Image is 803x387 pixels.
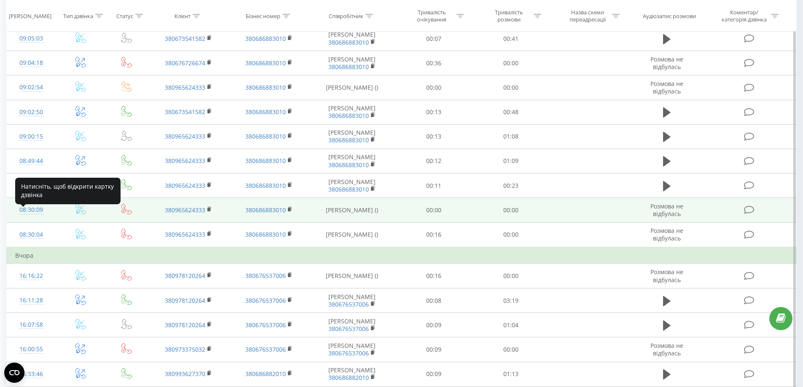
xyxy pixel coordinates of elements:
td: 00:00 [473,51,550,75]
td: 00:00 [473,222,550,247]
td: 00:09 [395,313,473,337]
a: 380686883010 [245,108,286,116]
td: 00:00 [473,337,550,362]
a: 380686883010 [245,83,286,91]
td: [PERSON_NAME] [309,149,395,173]
a: 380686883010 [245,132,286,140]
a: 380993627370 [165,370,205,378]
a: 380965624333 [165,230,205,238]
a: 380686883010 [245,59,286,67]
td: 01:13 [473,362,550,386]
div: Тривалість очікування [409,9,454,23]
span: Розмова не відбулась [650,80,683,95]
div: Коментар/категорія дзвінка [720,9,769,23]
span: Розмова не відбулась [650,227,683,242]
td: [PERSON_NAME] [309,337,395,362]
a: 380676537006 [245,272,286,280]
a: 380676537006 [328,300,369,308]
div: 09:04:18 [15,55,48,71]
td: [PERSON_NAME] [309,313,395,337]
div: 16:16:22 [15,268,48,284]
div: 09:02:54 [15,79,48,96]
td: 03:19 [473,288,550,313]
td: 01:09 [473,149,550,173]
div: Клієнт [175,12,191,19]
a: 380686883010 [328,161,369,169]
td: 00:16 [395,264,473,288]
a: 380978120264 [165,321,205,329]
div: Тип дзвінка [63,12,93,19]
td: 00:16 [395,222,473,247]
a: 380965624333 [165,181,205,189]
a: 380965624333 [165,132,205,140]
a: 380686883010 [328,38,369,46]
td: 00:41 [473,27,550,51]
td: [PERSON_NAME] [309,51,395,75]
a: 380676726674 [165,59,205,67]
td: 00:00 [473,75,550,100]
td: [PERSON_NAME] [309,288,395,313]
a: 380686882010 [245,370,286,378]
span: Розмова не відбулась [650,342,683,357]
a: 380686883010 [328,185,369,193]
td: [PERSON_NAME] () [309,75,395,100]
td: [PERSON_NAME] () [309,264,395,288]
a: 380965624333 [165,206,205,214]
a: 380686883010 [328,112,369,120]
a: 380978120264 [165,272,205,280]
a: 380673541582 [165,35,205,43]
td: [PERSON_NAME] () [309,198,395,222]
a: 380676537006 [245,345,286,353]
div: 15:33:46 [15,366,48,382]
a: 380676537006 [245,296,286,304]
a: 380973375032 [165,345,205,353]
td: 00:08 [395,288,473,313]
td: 00:09 [395,337,473,362]
a: 380965624333 [165,157,205,165]
a: 380686883010 [328,136,369,144]
div: Співробітник [329,12,363,19]
td: [PERSON_NAME] [309,124,395,149]
td: 00:13 [395,100,473,124]
div: 16:11:28 [15,292,48,309]
div: 08:30:04 [15,227,48,243]
a: 380686883010 [245,181,286,189]
td: 01:08 [473,124,550,149]
td: 00:11 [395,173,473,198]
td: Вчора [7,247,797,264]
td: [PERSON_NAME] [309,362,395,386]
td: 00:00 [395,198,473,222]
div: Натисніть, щоб відкрити картку дзвінка [15,178,121,204]
a: 380676537006 [328,349,369,357]
td: [PERSON_NAME] [309,27,395,51]
div: [PERSON_NAME] [9,12,51,19]
td: [PERSON_NAME] () [309,222,395,247]
div: 16:07:58 [15,317,48,333]
td: 00:00 [473,198,550,222]
td: 00:48 [473,100,550,124]
a: 380686883010 [245,35,286,43]
a: 380676537006 [245,321,286,329]
div: Бізнес номер [246,12,280,19]
td: 00:07 [395,27,473,51]
a: 380686883010 [245,230,286,238]
a: 380978120264 [165,296,205,304]
div: 09:02:50 [15,104,48,120]
a: 380686882010 [328,374,369,382]
td: 00:00 [473,264,550,288]
div: Тривалість розмови [486,9,532,23]
a: 380676537006 [328,325,369,333]
a: 380673541582 [165,108,205,116]
td: 00:23 [473,173,550,198]
span: Розмова не відбулась [650,268,683,283]
td: [PERSON_NAME] [309,100,395,124]
div: Аудіозапис розмови [643,12,696,19]
td: 00:36 [395,51,473,75]
td: [PERSON_NAME] [309,173,395,198]
td: 01:04 [473,313,550,337]
div: 08:30:09 [15,202,48,218]
td: 00:12 [395,149,473,173]
a: 380686883010 [245,206,286,214]
div: 16:00:55 [15,341,48,358]
a: 380686883010 [245,157,286,165]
